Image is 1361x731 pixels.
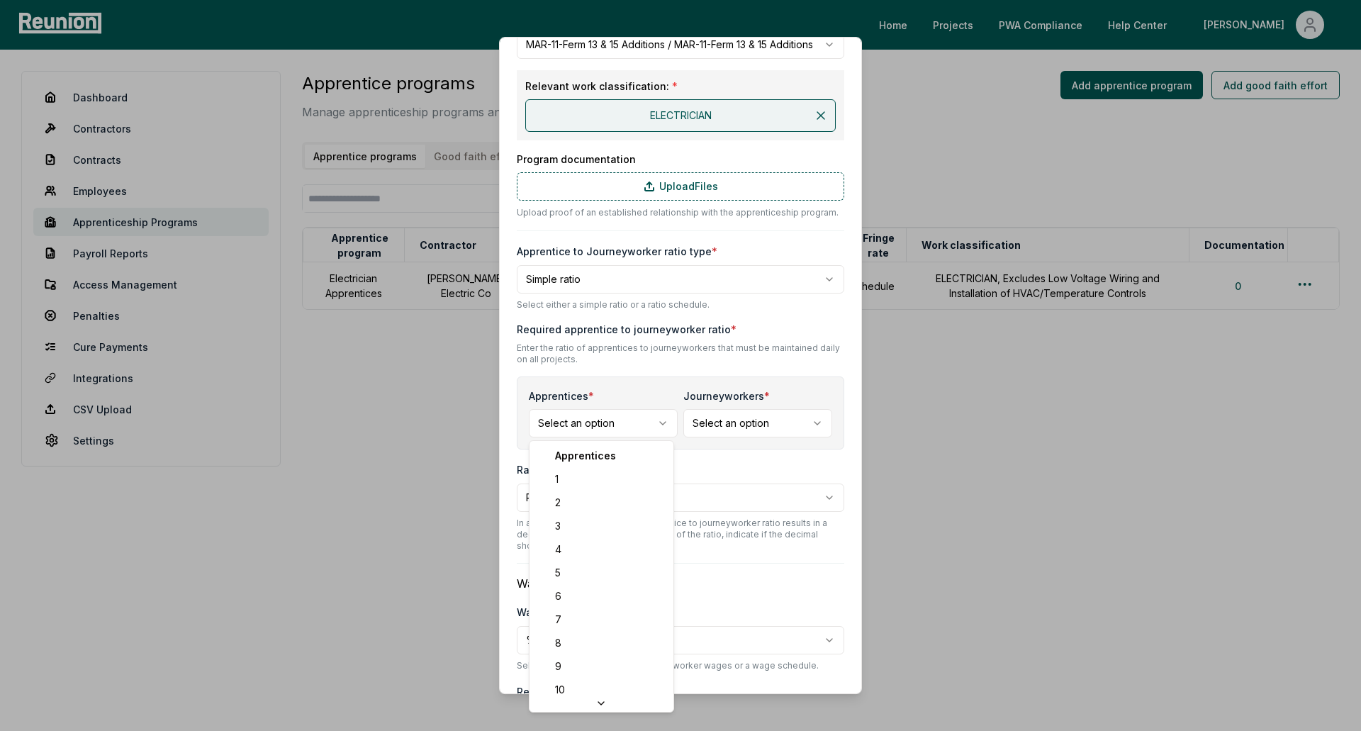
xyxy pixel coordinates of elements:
span: 4 [555,542,561,557]
span: 2 [555,495,561,510]
span: 10 [555,682,565,697]
span: 8 [555,635,561,650]
span: 1 [555,471,559,486]
span: 3 [555,518,561,533]
span: 5 [555,565,561,580]
span: 7 [555,612,561,627]
span: 6 [555,588,561,603]
div: Apprentices [532,444,671,467]
span: 9 [555,659,561,674]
